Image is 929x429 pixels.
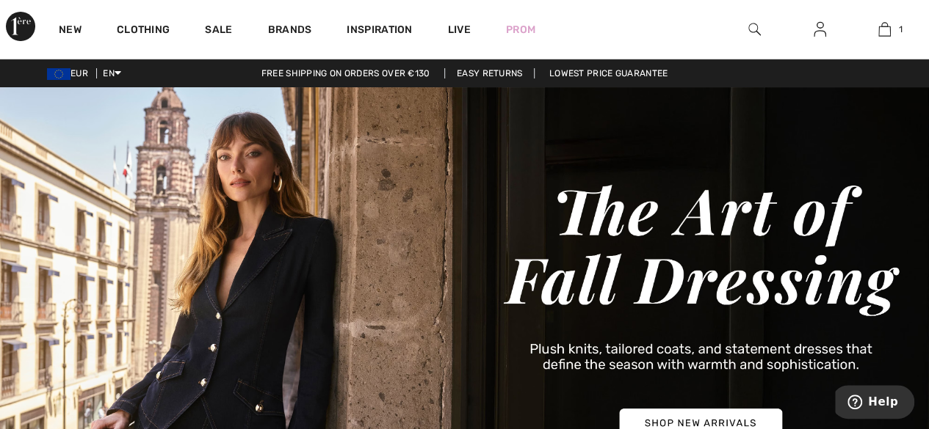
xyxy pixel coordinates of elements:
span: 1 [898,23,902,36]
a: Easy Returns [444,68,535,78]
a: New [59,23,82,39]
span: EUR [47,68,94,78]
span: Inspiration [347,23,412,39]
img: Euro [47,68,71,80]
img: search the website [748,21,761,38]
a: Live [448,22,471,37]
a: Clothing [117,23,170,39]
a: Lowest Price Guarantee [538,68,680,78]
img: My Info [814,21,826,38]
img: My Bag [878,21,891,38]
a: Sign In [802,21,838,39]
iframe: Opens a widget where you can find more information [835,385,914,422]
a: Brands [268,23,312,39]
img: 1ère Avenue [6,12,35,41]
a: Prom [506,22,535,37]
a: Free shipping on orders over €130 [250,68,442,78]
a: 1 [853,21,917,38]
a: Sale [205,23,232,39]
span: EN [103,68,121,78]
